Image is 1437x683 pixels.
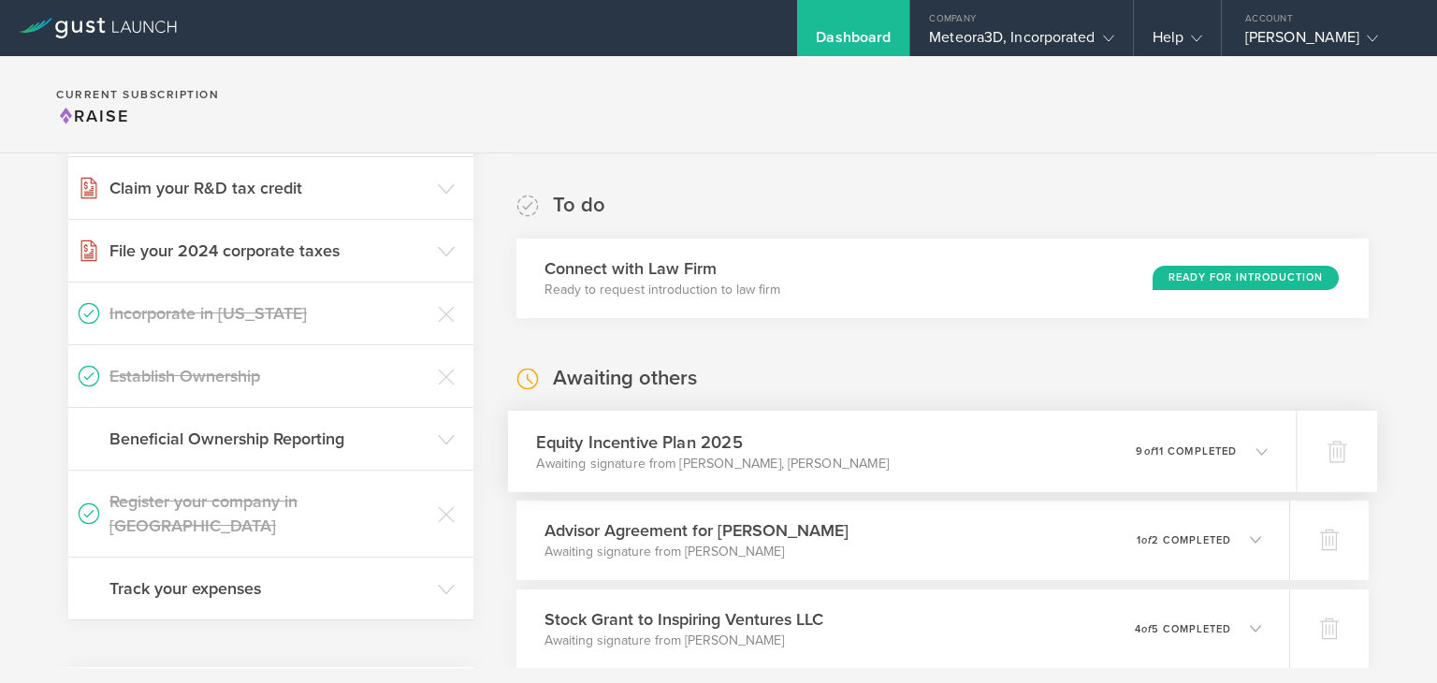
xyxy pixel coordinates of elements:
[1245,28,1404,56] div: [PERSON_NAME]
[544,281,780,299] p: Ready to request introduction to law firm
[536,429,888,455] h3: Equity Incentive Plan 2025
[56,106,129,126] span: Raise
[536,454,888,472] p: Awaiting signature from [PERSON_NAME], [PERSON_NAME]
[109,301,428,326] h3: Incorporate in [US_STATE]
[1136,445,1237,456] p: 9 11 completed
[816,28,891,56] div: Dashboard
[1137,535,1231,545] p: 1 2 completed
[544,518,849,543] h3: Advisor Agreement for [PERSON_NAME]
[516,239,1369,318] div: Connect with Law FirmReady to request introduction to law firmReady for Introduction
[544,632,823,650] p: Awaiting signature from [PERSON_NAME]
[544,607,823,632] h3: Stock Grant to Inspiring Ventures LLC
[544,543,849,561] p: Awaiting signature from [PERSON_NAME]
[1143,444,1154,457] em: of
[109,176,428,200] h3: Claim your R&D tax credit
[109,576,428,601] h3: Track your expenses
[109,427,428,451] h3: Beneficial Ownership Reporting
[56,89,219,100] h2: Current Subscription
[1153,266,1339,290] div: Ready for Introduction
[1135,624,1231,634] p: 4 5 completed
[553,365,697,392] h2: Awaiting others
[1141,623,1152,635] em: of
[929,28,1113,56] div: Meteora3D, Incorporated
[109,239,428,263] h3: File your 2024 corporate taxes
[1141,534,1152,546] em: of
[1153,28,1202,56] div: Help
[109,489,428,538] h3: Register your company in [GEOGRAPHIC_DATA]
[544,256,780,281] h3: Connect with Law Firm
[109,364,428,388] h3: Establish Ownership
[553,192,605,219] h2: To do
